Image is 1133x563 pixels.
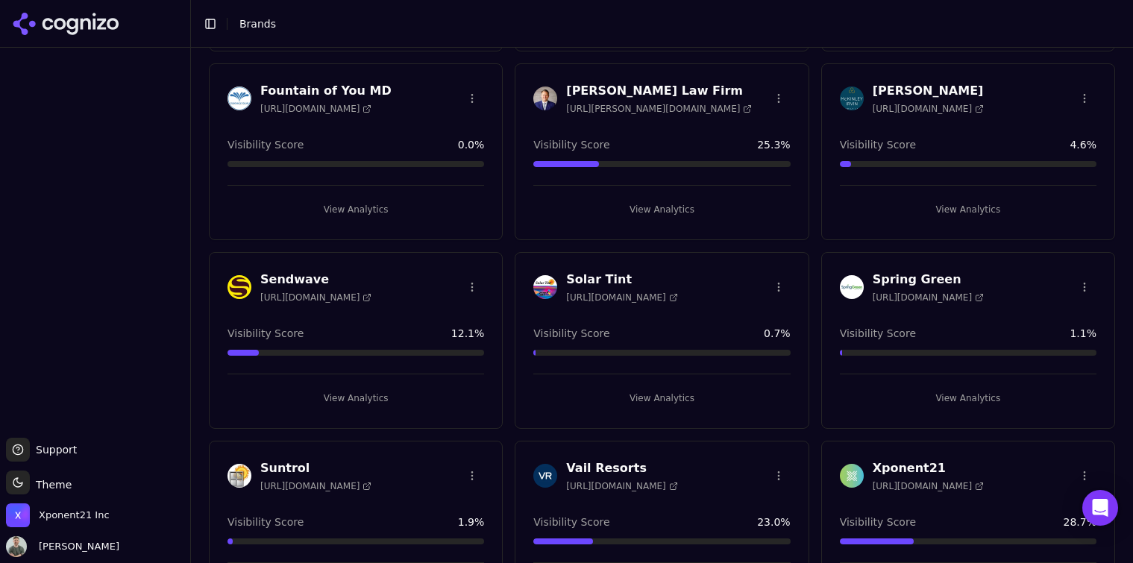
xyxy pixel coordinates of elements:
span: 1.1 % [1070,326,1096,341]
span: [URL][DOMAIN_NAME] [873,480,984,492]
span: [URL][DOMAIN_NAME] [873,103,984,115]
span: [PERSON_NAME] [33,540,119,553]
span: [URL][DOMAIN_NAME] [260,480,371,492]
span: 25.3 % [757,137,790,152]
span: Visibility Score [840,326,916,341]
img: Johnston Law Firm [533,87,557,110]
img: Vail Resorts [533,464,557,488]
button: View Analytics [227,386,484,410]
img: Solar Tint [533,275,557,299]
span: [URL][DOMAIN_NAME] [566,292,677,303]
span: 12.1 % [451,326,484,341]
h3: [PERSON_NAME] Law Firm [566,82,752,100]
h3: Xponent21 [873,459,984,477]
span: Theme [30,479,72,491]
nav: breadcrumb [239,16,1091,31]
img: Sendwave [227,275,251,299]
button: View Analytics [227,198,484,221]
button: View Analytics [533,198,790,221]
button: View Analytics [840,198,1096,221]
img: Suntrol [227,464,251,488]
span: 1.9 % [458,515,485,529]
span: Visibility Score [227,515,304,529]
img: Fountain of You MD [227,87,251,110]
span: [URL][DOMAIN_NAME] [566,480,677,492]
h3: Fountain of You MD [260,82,392,100]
div: Open Intercom Messenger [1082,490,1118,526]
button: Open user button [6,536,119,557]
img: Chuck McCarthy [6,536,27,557]
span: Brands [239,18,276,30]
button: View Analytics [533,386,790,410]
span: 4.6 % [1070,137,1096,152]
span: [URL][DOMAIN_NAME] [260,292,371,303]
h3: Suntrol [260,459,371,477]
h3: Sendwave [260,271,371,289]
img: Xponent21 [840,464,864,488]
span: 0.7 % [764,326,791,341]
span: [URL][DOMAIN_NAME] [260,103,371,115]
span: Visibility Score [227,326,304,341]
span: [URL][PERSON_NAME][DOMAIN_NAME] [566,103,752,115]
h3: Solar Tint [566,271,677,289]
img: McKinley Irvin [840,87,864,110]
img: Spring Green [840,275,864,299]
span: Visibility Score [840,137,916,152]
span: Visibility Score [533,326,609,341]
span: Support [30,442,77,457]
span: 28.7 % [1064,515,1096,529]
span: [URL][DOMAIN_NAME] [873,292,984,303]
span: Xponent21 Inc [39,509,110,522]
span: Visibility Score [227,137,304,152]
span: 23.0 % [757,515,790,529]
button: View Analytics [840,386,1096,410]
span: 0.0 % [458,137,485,152]
h3: Spring Green [873,271,984,289]
span: Visibility Score [533,515,609,529]
span: Visibility Score [533,137,609,152]
img: Xponent21 Inc [6,503,30,527]
h3: Vail Resorts [566,459,677,477]
span: Visibility Score [840,515,916,529]
button: Open organization switcher [6,503,110,527]
h3: [PERSON_NAME] [873,82,984,100]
